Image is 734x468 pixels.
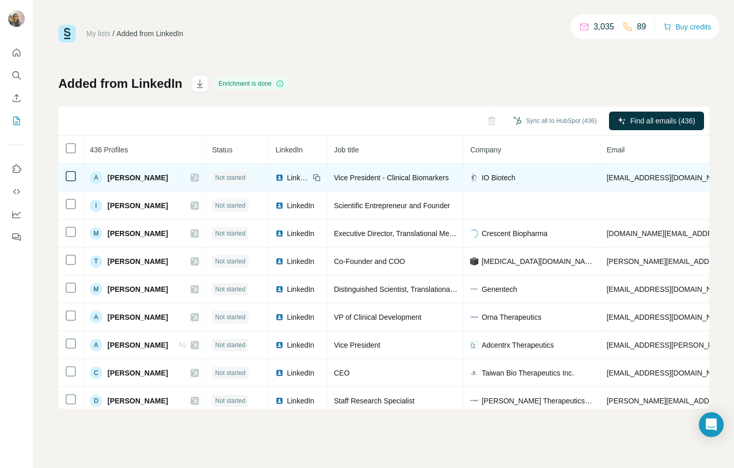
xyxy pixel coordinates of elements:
button: Feedback [8,228,25,246]
span: Find all emails (436) [630,116,695,126]
span: Distinguished Scientist, Translational Medicine [334,285,482,293]
span: IO Biotech [481,173,515,183]
span: Not started [215,313,245,322]
button: Find all emails (436) [609,112,704,130]
img: LinkedIn logo [275,174,284,182]
span: [MEDICAL_DATA][DOMAIN_NAME] [481,256,594,267]
span: [EMAIL_ADDRESS][DOMAIN_NAME] [606,369,729,377]
span: Vice President - Clinical Biomarkers [334,174,448,182]
span: Not started [215,396,245,405]
button: Search [8,66,25,85]
button: Use Surfe on LinkedIn [8,160,25,178]
img: company-logo [470,369,478,377]
button: Sync all to HubSpot (436) [506,113,604,129]
span: Not started [215,173,245,182]
img: LinkedIn logo [275,285,284,293]
img: LinkedIn logo [275,201,284,210]
span: LinkedIn [287,228,314,239]
span: LinkedIn [287,312,314,322]
span: LinkedIn [287,340,314,350]
span: Not started [215,257,245,266]
a: My lists [86,29,111,38]
img: Surfe Logo [58,25,76,42]
div: A [90,171,102,184]
img: LinkedIn logo [275,257,284,266]
img: company-logo [470,313,478,321]
span: Not started [215,201,245,210]
span: Adcentrx Therapeutics [481,340,554,350]
span: LinkedIn [287,200,314,211]
img: LinkedIn logo [275,369,284,377]
span: [PERSON_NAME] [107,228,168,239]
h1: Added from LinkedIn [58,75,182,92]
span: Company [470,146,501,154]
span: Co-Founder and COO [334,257,405,266]
span: 436 Profiles [90,146,128,154]
span: [PERSON_NAME] [107,200,168,211]
button: Dashboard [8,205,25,224]
span: Not started [215,340,245,350]
button: Use Surfe API [8,182,25,201]
li: / [113,28,115,39]
span: Crescent Biopharma [481,228,548,239]
div: C [90,367,102,379]
span: Email [606,146,624,154]
span: [PERSON_NAME] [107,396,168,406]
p: 89 [637,21,646,33]
div: I [90,199,102,212]
span: Staff Research Specialist [334,397,414,405]
div: D [90,395,102,407]
span: Executive Director, Translational Medicine [334,229,468,238]
span: LinkedIn [287,256,314,267]
span: [PERSON_NAME] [107,340,168,350]
button: Enrich CSV [8,89,25,107]
button: My lists [8,112,25,130]
button: Buy credits [663,20,711,34]
span: Scientific Entrepreneur and Founder [334,201,450,210]
span: Taiwan Bio Therapeutics Inc. [481,368,574,378]
span: LinkedIn [287,396,314,406]
span: LinkedIn [287,368,314,378]
span: [PERSON_NAME] [107,312,168,322]
span: [PERSON_NAME] Therapeutics, Inc. [481,396,594,406]
img: company-logo [470,285,478,293]
span: [EMAIL_ADDRESS][DOMAIN_NAME] [606,174,729,182]
span: Not started [215,229,245,238]
span: CEO [334,369,349,377]
div: Open Intercom Messenger [699,412,724,437]
span: LinkedIn [287,173,309,183]
span: VP of Clinical Development [334,313,421,321]
button: Quick start [8,43,25,62]
span: [PERSON_NAME] [107,256,168,267]
span: [EMAIL_ADDRESS][DOMAIN_NAME] [606,285,729,293]
span: [PERSON_NAME] [107,368,168,378]
div: Enrichment is done [215,77,287,90]
div: Added from LinkedIn [117,28,183,39]
div: T [90,255,102,268]
img: LinkedIn logo [275,229,284,238]
img: company-logo [470,397,478,405]
span: Not started [215,285,245,294]
span: Vice President [334,341,380,349]
p: 3,035 [594,21,614,33]
img: Avatar [8,10,25,27]
span: [EMAIL_ADDRESS][DOMAIN_NAME] [606,313,729,321]
img: LinkedIn logo [275,341,284,349]
span: Status [212,146,232,154]
img: company-logo [470,341,478,349]
img: company-logo [470,174,478,182]
div: M [90,227,102,240]
span: [PERSON_NAME] [107,284,168,294]
div: A [90,311,102,323]
span: LinkedIn [287,284,314,294]
div: M [90,283,102,295]
span: Job title [334,146,358,154]
span: [PERSON_NAME] [107,173,168,183]
span: Orna Therapeutics [481,312,541,322]
img: company-logo [470,257,478,266]
span: Genentech [481,284,517,294]
img: LinkedIn logo [275,313,284,321]
div: A [90,339,102,351]
img: company-logo [470,229,478,238]
img: LinkedIn logo [275,397,284,405]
